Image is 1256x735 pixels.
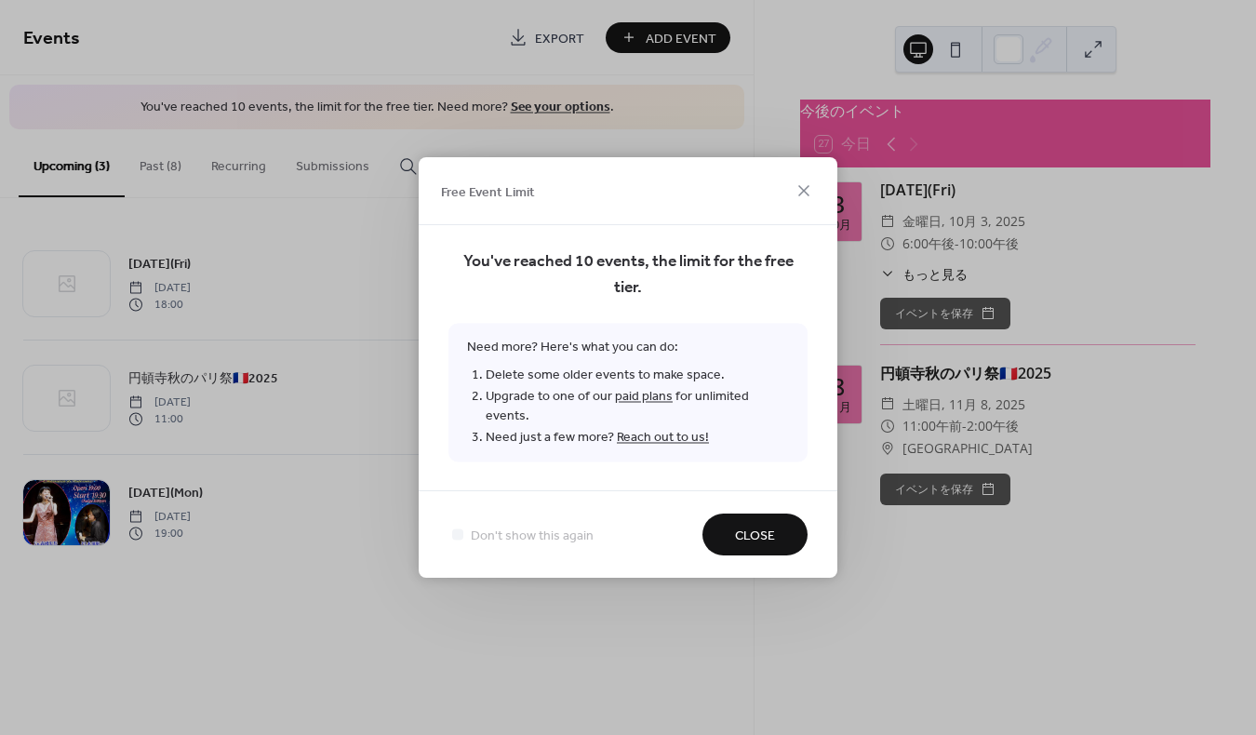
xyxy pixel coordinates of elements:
li: Delete some older events to make space. [486,365,789,386]
a: paid plans [615,384,673,409]
button: Close [702,514,808,555]
a: Reach out to us! [617,425,709,450]
span: Need more? Here's what you can do: [448,324,808,462]
li: Need just a few more? [486,427,789,448]
span: Close [735,527,775,546]
span: You've reached 10 events, the limit for the free tier. [448,249,808,301]
li: Upgrade to one of our for unlimited events. [486,386,789,427]
span: Don't show this again [471,527,594,546]
span: Free Event Limit [441,182,535,202]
